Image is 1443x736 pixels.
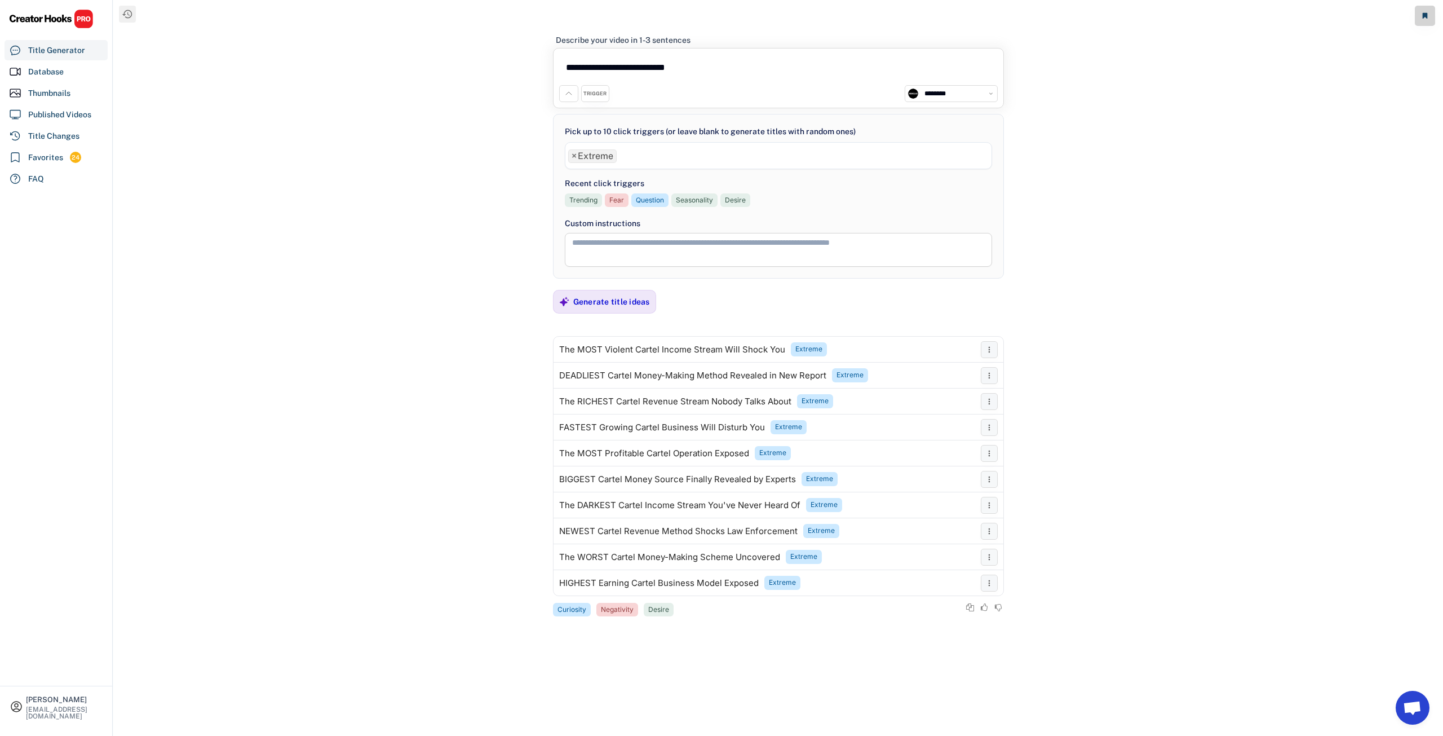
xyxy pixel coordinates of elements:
[569,196,597,205] div: Trending
[28,45,85,56] div: Title Generator
[725,196,746,205] div: Desire
[28,109,91,121] div: Published Videos
[648,605,669,615] div: Desire
[808,526,835,536] div: Extreme
[559,371,826,380] div: DEADLIEST Cartel Money-Making Method Revealed in New Report
[556,35,690,45] div: Describe your video in 1-3 sentences
[28,152,63,164] div: Favorites
[557,605,586,615] div: Curiosity
[568,149,617,163] li: Extreme
[676,196,713,205] div: Seasonality
[601,605,634,615] div: Negativity
[572,152,577,161] span: ×
[806,474,833,484] div: Extreme
[565,178,644,189] div: Recent click triggers
[583,90,607,98] div: TRIGGER
[559,475,796,484] div: BIGGEST Cartel Money Source Finally Revealed by Experts
[769,578,796,588] div: Extreme
[609,196,624,205] div: Fear
[28,130,79,142] div: Title Changes
[836,371,864,380] div: Extreme
[802,396,829,406] div: Extreme
[9,9,94,29] img: CHPRO%20Logo.svg
[559,423,765,432] div: FASTEST Growing Cartel Business Will Disturb You
[565,126,856,138] div: Pick up to 10 click triggers (or leave blank to generate titles with random ones)
[559,345,785,354] div: The MOST Violent Cartel Income Stream Will Shock You
[636,196,664,205] div: Question
[559,579,759,588] div: HIGHEST Earning Cartel Business Model Exposed
[1396,691,1429,725] a: Open chat
[28,66,64,78] div: Database
[70,153,81,162] div: 24
[26,696,103,703] div: [PERSON_NAME]
[573,297,650,307] div: Generate title ideas
[565,218,992,230] div: Custom instructions
[28,173,44,185] div: FAQ
[559,449,749,458] div: The MOST Profitable Cartel Operation Exposed
[795,345,822,354] div: Extreme
[559,527,798,536] div: NEWEST Cartel Revenue Method Shocks Law Enforcement
[775,422,802,432] div: Extreme
[26,706,103,720] div: [EMAIL_ADDRESS][DOMAIN_NAME]
[908,89,918,99] img: channels4_profile.jpg
[559,553,780,562] div: The WORST Cartel Money-Making Scheme Uncovered
[811,500,838,510] div: Extreme
[790,552,817,562] div: Extreme
[759,448,786,458] div: Extreme
[559,397,791,406] div: The RICHEST Cartel Revenue Stream Nobody Talks About
[28,87,70,99] div: Thumbnails
[559,501,800,510] div: The DARKEST Cartel Income Stream You've Never Heard Of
